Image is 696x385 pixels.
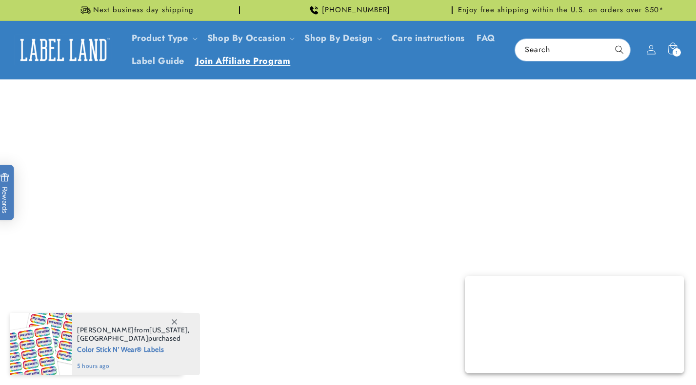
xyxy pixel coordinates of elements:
span: 5 hours ago [77,362,190,370]
span: Join Affiliate Program [196,56,290,67]
a: Shop By Design [304,32,372,44]
span: Care instructions [392,33,465,44]
a: Care instructions [386,27,471,50]
a: Product Type [132,32,188,44]
button: Search [609,39,630,60]
span: [PERSON_NAME] [77,326,134,334]
a: Label Guide [126,50,191,73]
span: Next business day shipping [93,5,194,15]
span: [US_STATE] [149,326,188,334]
span: [PHONE_NUMBER] [322,5,390,15]
span: FAQ [477,33,496,44]
summary: Product Type [126,27,201,50]
a: Join Affiliate Program [190,50,296,73]
a: Label Land [11,31,116,69]
span: Enjoy free shipping within the U.S. on orders over $50* [458,5,664,15]
iframe: Gorgias live chat window [484,44,686,341]
span: Color Stick N' Wear® Labels [77,343,190,355]
span: from , purchased [77,326,190,343]
summary: Shop By Design [298,27,385,50]
a: FAQ [471,27,501,50]
img: Label Land [15,35,112,65]
span: [GEOGRAPHIC_DATA] [77,334,148,343]
span: Label Guide [132,56,185,67]
summary: Shop By Occasion [201,27,299,50]
span: Shop By Occasion [207,33,286,44]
